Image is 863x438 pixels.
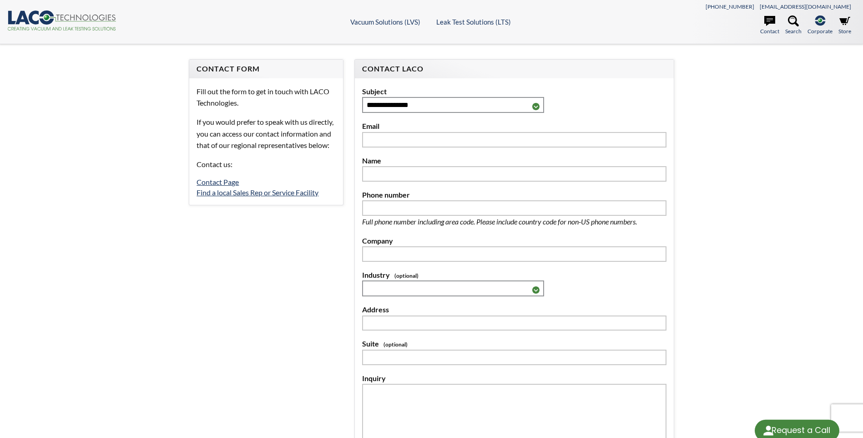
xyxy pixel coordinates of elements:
[362,235,666,247] label: Company
[761,423,776,438] img: round button
[197,64,335,74] h4: Contact Form
[362,155,666,167] label: Name
[706,3,754,10] a: [PHONE_NUMBER]
[197,86,335,109] p: Fill out the form to get in touch with LACO Technologies.
[785,15,802,36] a: Search
[838,15,851,36] a: Store
[362,64,666,74] h4: Contact LACO
[807,27,833,36] span: Corporate
[362,338,666,350] label: Suite
[197,116,335,151] p: If you would prefer to speak with us directly, you can access our contact information and that of...
[362,189,666,201] label: Phone number
[197,178,239,186] a: Contact Page
[197,188,318,197] a: Find a local Sales Rep or Service Facility
[362,86,666,97] label: Subject
[362,372,666,384] label: Inquiry
[760,15,779,36] a: Contact
[362,120,666,132] label: Email
[197,158,335,170] p: Contact us:
[436,18,511,26] a: Leak Test Solutions (LTS)
[350,18,420,26] a: Vacuum Solutions (LVS)
[760,3,851,10] a: [EMAIL_ADDRESS][DOMAIN_NAME]
[362,269,666,281] label: Industry
[362,216,666,228] p: Full phone number including area code. Please include country code for non-US phone numbers.
[362,304,666,316] label: Address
